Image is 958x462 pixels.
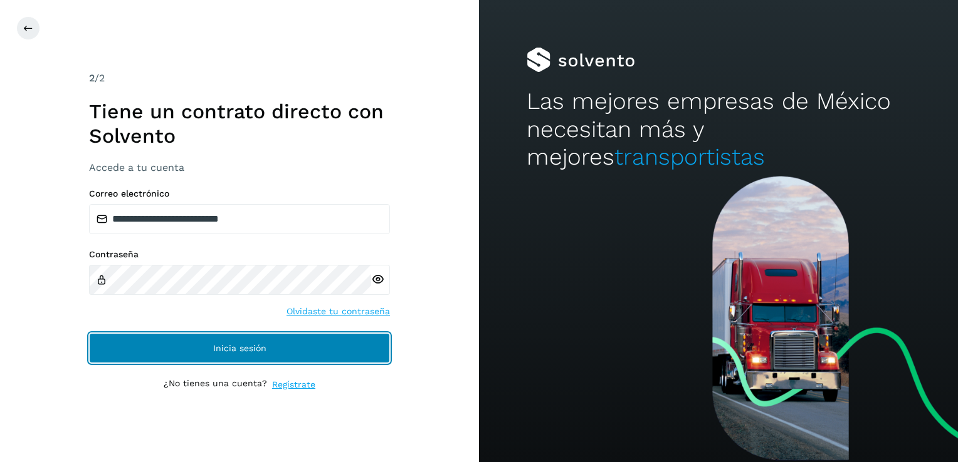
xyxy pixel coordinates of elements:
[287,305,390,318] a: Olvidaste tu contraseña
[213,344,266,352] span: Inicia sesión
[527,88,910,171] h2: Las mejores empresas de México necesitan más y mejores
[89,100,390,148] h1: Tiene un contrato directo con Solvento
[89,249,390,260] label: Contraseña
[614,143,765,170] span: transportistas
[89,72,95,84] span: 2
[272,378,315,391] a: Regístrate
[89,188,390,199] label: Correo electrónico
[89,162,390,173] h3: Accede a tu cuenta
[89,71,390,86] div: /2
[164,378,267,391] p: ¿No tienes una cuenta?
[89,333,390,363] button: Inicia sesión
